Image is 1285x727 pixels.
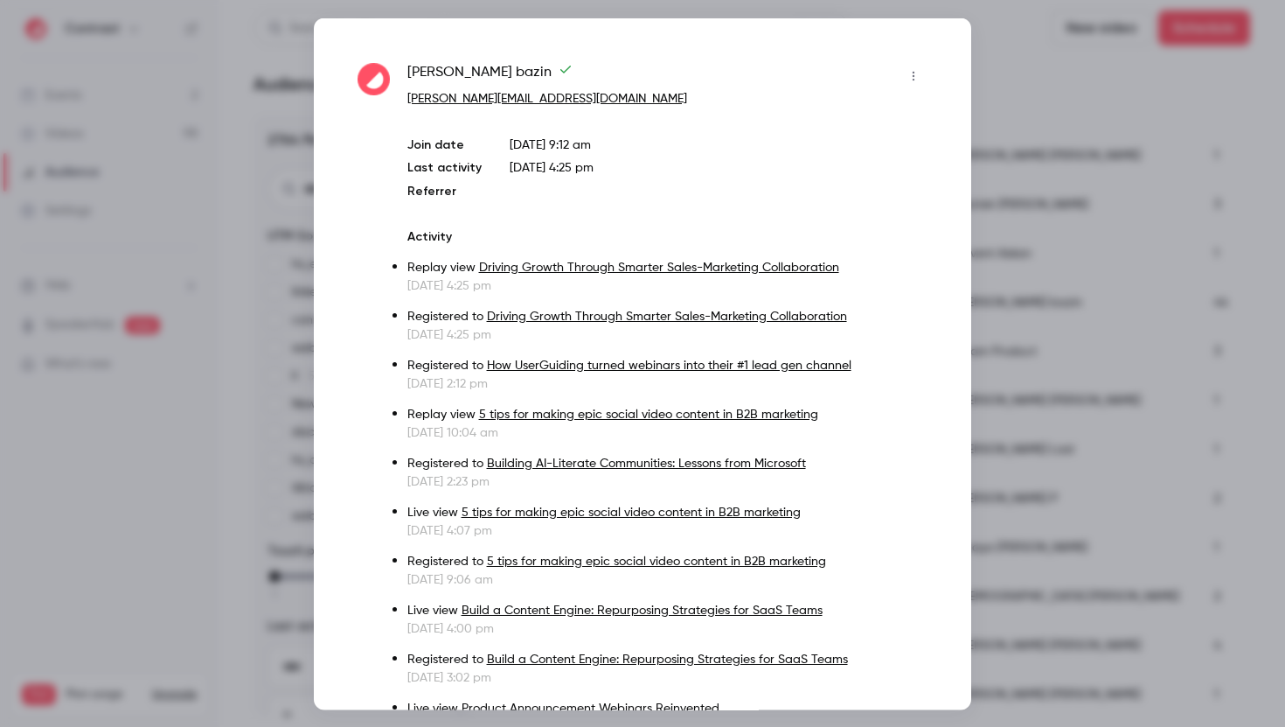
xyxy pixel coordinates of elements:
a: Build a Content Engine: Repurposing Strategies for SaaS Teams [462,604,823,616]
p: Registered to [407,307,927,325]
p: Join date [407,136,482,153]
p: [DATE] 10:04 am [407,423,927,441]
img: getcontrast.io [358,63,390,95]
a: 5 tips for making epic social video content in B2B marketing [487,555,826,567]
a: Build a Content Engine: Repurposing Strategies for SaaS Teams [487,653,848,665]
a: Product Announcement Webinars Reinvented [462,702,719,714]
a: How UserGuiding turned webinars into their #1 lead gen channel [487,359,851,371]
a: [PERSON_NAME][EMAIL_ADDRESS][DOMAIN_NAME] [407,92,687,104]
p: [DATE] 4:07 pm [407,521,927,539]
span: [PERSON_NAME] bazin [407,61,573,89]
a: 5 tips for making epic social video content in B2B marketing [462,506,801,518]
p: Registered to [407,650,927,668]
p: [DATE] 2:12 pm [407,374,927,392]
p: [DATE] 3:02 pm [407,668,927,686]
p: [DATE] 4:25 pm [407,325,927,343]
p: Replay view [407,258,927,276]
a: Driving Growth Through Smarter Sales-Marketing Collaboration [479,261,839,273]
a: 5 tips for making epic social video content in B2B marketing [479,408,818,420]
p: Live view [407,601,927,619]
p: Replay view [407,405,927,423]
p: Last activity [407,158,482,177]
p: Referrer [407,182,482,199]
p: [DATE] 9:12 am [510,136,927,153]
p: [DATE] 4:00 pm [407,619,927,637]
p: [DATE] 4:25 pm [407,276,927,294]
a: Driving Growth Through Smarter Sales-Marketing Collaboration [487,310,847,322]
p: [DATE] 2:23 pm [407,472,927,490]
p: Registered to [407,454,927,472]
p: Live view [407,699,927,717]
a: Building AI-Literate Communities: Lessons from Microsoft [487,457,806,469]
p: Activity [407,227,927,245]
p: Registered to [407,356,927,374]
p: Registered to [407,552,927,570]
p: Live view [407,503,927,521]
p: [DATE] 9:06 am [407,570,927,588]
span: [DATE] 4:25 pm [510,161,594,173]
